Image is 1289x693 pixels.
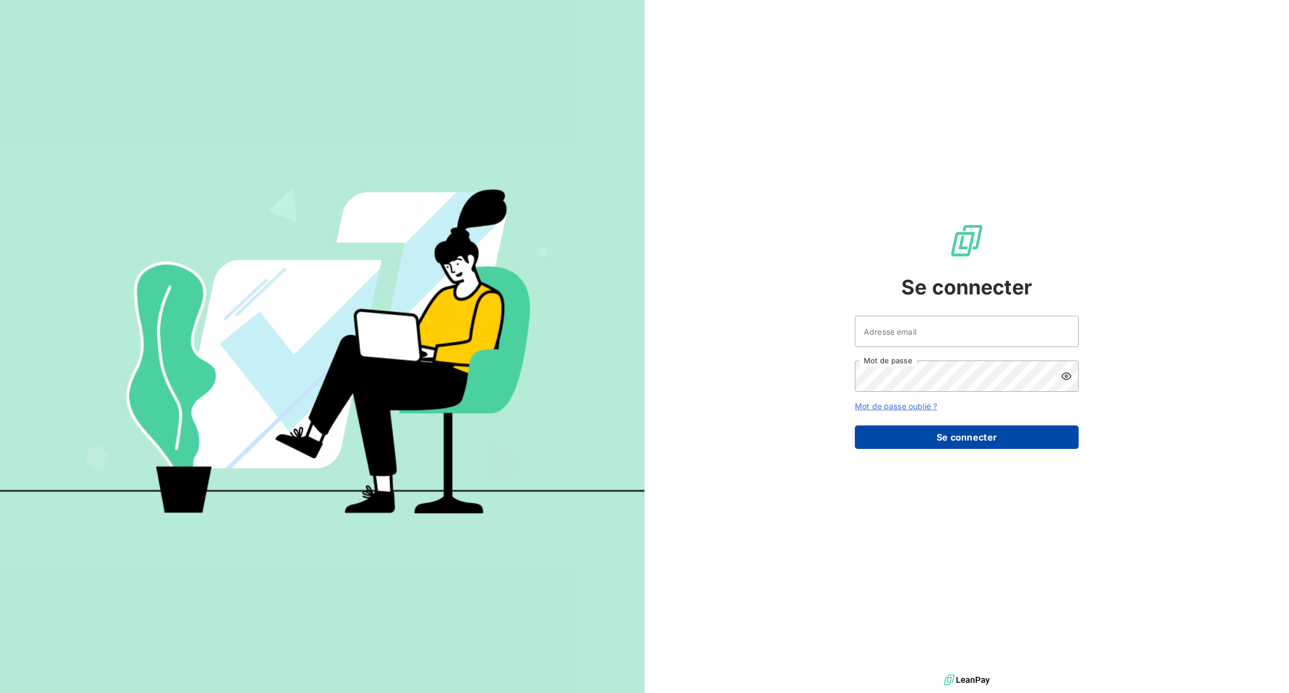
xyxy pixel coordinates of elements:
[855,425,1079,449] button: Se connecter
[944,672,990,689] img: logo
[901,272,1032,302] span: Se connecter
[855,401,937,411] a: Mot de passe oublié ?
[949,223,985,259] img: Logo LeanPay
[855,316,1079,347] input: placeholder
